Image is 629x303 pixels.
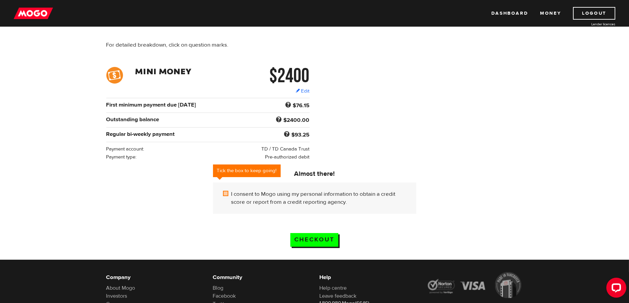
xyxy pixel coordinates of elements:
span: TD / TD Canada Trust [262,146,310,152]
a: Facebook [213,293,236,299]
span: Payment account: [106,146,144,152]
b: First minimum payment due [DATE] [106,101,196,109]
img: legal-icons-92a2ffecb4d32d839781d1b4e4802d7b.png [426,272,523,298]
input: Checkout [290,233,338,247]
b: Regular bi-weekly payment [106,131,175,138]
h6: Community [213,273,310,281]
span: Pre-authorized debit [265,154,310,160]
a: Logout [573,7,615,20]
a: Money [540,7,561,20]
b: $2400.00 [284,117,310,124]
div: Tick the box to keep going! [213,164,281,177]
a: Help centre [320,285,347,291]
b: $93.25 [292,131,310,139]
span: Payment type: [106,154,137,160]
p: For detailed breakdown, click on question marks. [106,41,381,49]
h5: Almost there! [213,170,416,178]
iframe: LiveChat chat widget [601,275,629,303]
input: I consent to Mogo using my personal information to obtain a credit score or report from a credit ... [223,190,231,198]
img: mogo_logo-11ee424be714fa7cbb0f0f49df9e16ec.png [14,7,53,20]
a: Leave feedback [320,293,357,299]
h6: Help [320,273,416,281]
a: About Mogo [106,285,135,291]
label: I consent to Mogo using my personal information to obtain a credit score or report from a credit ... [231,190,406,206]
a: Lender licences [565,22,615,27]
h2: $2400 [245,67,310,84]
a: Edit [296,88,310,95]
b: $76.15 [293,102,310,109]
h6: Company [106,273,203,281]
a: Dashboard [491,7,528,20]
a: Blog [213,285,224,291]
a: Investors [106,293,127,299]
b: Outstanding balance [106,116,159,123]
